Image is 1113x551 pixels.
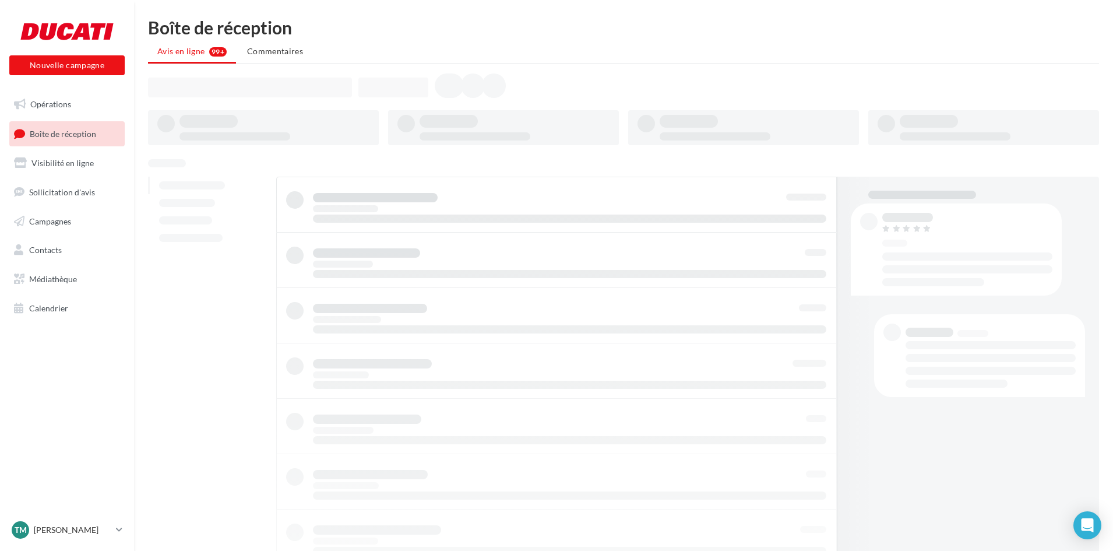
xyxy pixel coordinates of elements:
span: Contacts [29,245,62,255]
span: Campagnes [29,216,71,226]
div: Open Intercom Messenger [1073,511,1101,539]
span: Opérations [30,99,71,109]
button: Nouvelle campagne [9,55,125,75]
div: Boîte de réception [148,19,1099,36]
a: Boîte de réception [7,121,127,146]
a: Opérations [7,92,127,117]
span: Commentaires [247,46,303,56]
a: Médiathèque [7,267,127,292]
p: [PERSON_NAME] [34,524,111,536]
a: Calendrier [7,296,127,321]
span: Visibilité en ligne [31,158,94,168]
a: Contacts [7,238,127,262]
span: TM [15,524,27,536]
span: Médiathèque [29,274,77,284]
span: Calendrier [29,303,68,313]
a: Campagnes [7,209,127,234]
a: Visibilité en ligne [7,151,127,176]
a: Sollicitation d'avis [7,180,127,205]
span: Boîte de réception [30,128,96,138]
span: Sollicitation d'avis [29,187,95,197]
a: TM [PERSON_NAME] [9,519,125,541]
